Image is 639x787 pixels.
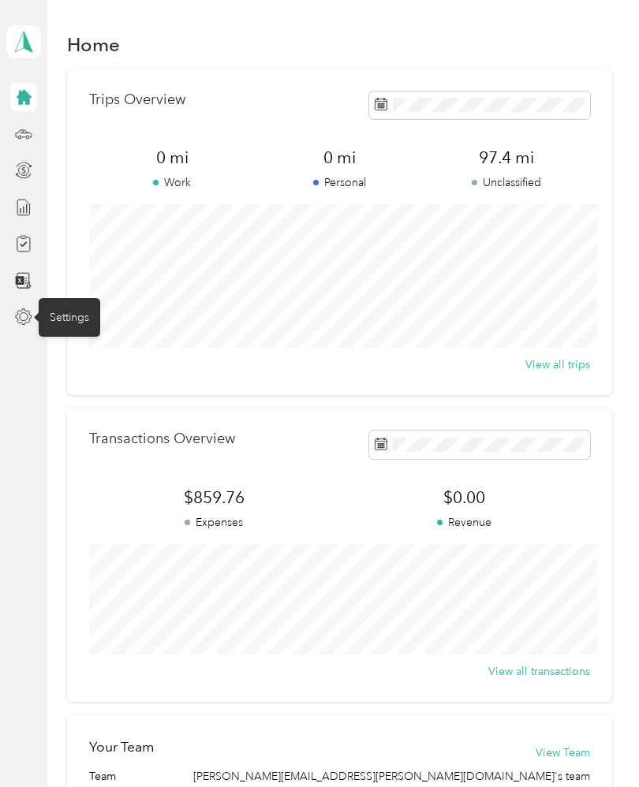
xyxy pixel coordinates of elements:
[339,487,589,509] span: $0.00
[67,36,120,53] h1: Home
[89,737,154,757] h2: Your Team
[89,147,256,169] span: 0 mi
[423,174,590,191] p: Unclassified
[39,298,100,337] div: Settings
[423,147,590,169] span: 97.4 mi
[488,663,590,680] button: View all transactions
[256,147,423,169] span: 0 mi
[525,356,590,373] button: View all trips
[536,744,590,761] button: View Team
[89,514,339,531] p: Expenses
[89,768,116,785] span: Team
[89,91,185,108] p: Trips Overview
[89,487,339,509] span: $859.76
[89,431,235,447] p: Transactions Overview
[89,174,256,191] p: Work
[551,699,639,787] iframe: Everlance-gr Chat Button Frame
[339,514,589,531] p: Revenue
[193,768,590,785] span: [PERSON_NAME][EMAIL_ADDRESS][PERSON_NAME][DOMAIN_NAME]'s team
[256,174,423,191] p: Personal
